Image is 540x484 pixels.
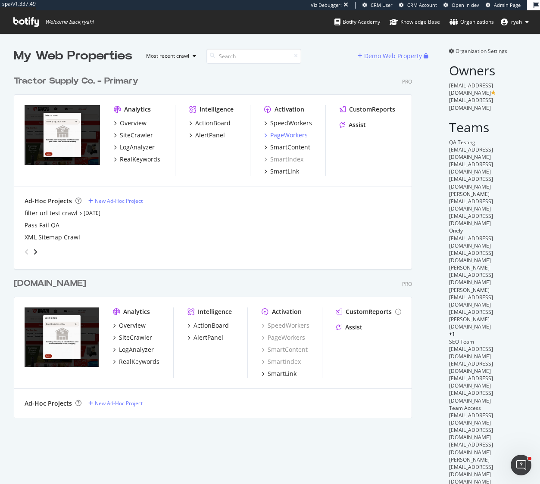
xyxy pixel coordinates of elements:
a: ActionBoard [187,321,229,330]
a: CRM Account [399,2,437,9]
a: PageWorkers [264,131,308,140]
div: Assist [345,323,362,332]
div: PageWorkers [270,131,308,140]
a: Demo Web Property [358,52,424,59]
div: [DOMAIN_NAME] [14,277,86,290]
div: New Ad-Hoc Project [95,400,143,407]
button: Most recent crawl [139,49,200,63]
span: [EMAIL_ADDRESS][DOMAIN_NAME] [449,249,493,264]
span: CRM User [371,2,393,8]
a: Overview [113,321,146,330]
div: RealKeywords [120,155,160,164]
a: LogAnalyzer [114,143,155,152]
a: Overview [114,119,147,127]
div: RealKeywords [119,357,159,366]
img: tractorsupplysecondary.com [25,307,99,367]
span: [EMAIL_ADDRESS][DOMAIN_NAME] [449,412,493,426]
a: RealKeywords [114,155,160,164]
div: SiteCrawler [120,131,153,140]
a: CustomReports [336,307,401,316]
a: ActionBoard [189,119,231,127]
span: [EMAIL_ADDRESS][DOMAIN_NAME] [449,426,493,441]
a: Botify Academy [334,10,380,34]
span: ryah [511,18,522,25]
div: Ad-Hoc Projects [25,197,72,205]
span: Organization Settings [456,47,507,55]
div: SpeedWorkers [270,119,312,127]
span: CRM Account [407,2,437,8]
div: Botify Academy [334,18,380,26]
div: LogAnalyzer [119,345,154,354]
div: Activation [275,105,304,114]
span: [EMAIL_ADDRESS][DOMAIN_NAME] [449,82,493,96]
a: PageWorkers [262,333,305,342]
div: angle-left [21,245,32,259]
span: [PERSON_NAME][EMAIL_ADDRESS][DOMAIN_NAME] [449,264,493,286]
span: [EMAIL_ADDRESS][DOMAIN_NAME] [449,146,493,161]
div: Viz Debugger: [311,2,342,9]
span: [PERSON_NAME][EMAIL_ADDRESS][DOMAIN_NAME] [449,190,493,212]
a: SmartContent [262,345,308,354]
iframe: Intercom live chat [511,455,531,475]
div: Overview [119,321,146,330]
div: Ad-Hoc Projects [25,399,72,408]
input: Search [206,49,301,64]
div: AlertPanel [195,131,225,140]
span: [EMAIL_ADDRESS][DOMAIN_NAME] [449,441,493,456]
a: SiteCrawler [113,333,152,342]
a: SpeedWorkers [262,321,309,330]
a: Knowledge Base [390,10,440,34]
div: grid [14,65,419,418]
span: [EMAIL_ADDRESS][DOMAIN_NAME] [449,212,493,227]
a: CustomReports [340,105,395,114]
a: Pass Fail QA [25,221,59,230]
div: Pro [402,280,412,288]
span: [EMAIL_ADDRESS][DOMAIN_NAME] [449,345,493,360]
div: LogAnalyzer [120,143,155,152]
div: Activation [272,307,302,316]
div: Assist [349,121,366,129]
span: [EMAIL_ADDRESS][DOMAIN_NAME] [449,375,493,389]
span: [EMAIL_ADDRESS][DOMAIN_NAME] [449,161,493,175]
h2: Teams [449,120,526,134]
h2: Owners [449,63,526,78]
a: filter url test crawl [25,209,78,217]
div: CustomReports [346,307,392,316]
div: ActionBoard [194,321,229,330]
a: SpeedWorkers [264,119,312,127]
button: ryah [494,15,536,29]
a: Assist [336,323,362,332]
span: Admin Page [494,2,521,8]
div: Pro [402,78,412,85]
a: Admin Page [486,2,521,9]
div: ActionBoard [195,119,231,127]
div: Team Access [449,404,526,412]
span: [EMAIL_ADDRESS][DOMAIN_NAME] [449,96,493,111]
a: SmartLink [262,369,297,378]
span: Open in dev [452,2,479,8]
div: Analytics [123,307,150,316]
a: New Ad-Hoc Project [88,400,143,407]
a: RealKeywords [113,357,159,366]
a: Open in dev [443,2,479,9]
div: angle-right [32,248,38,256]
a: SmartIndex [264,155,303,164]
a: [DOMAIN_NAME] [14,277,90,290]
div: SiteCrawler [119,333,152,342]
div: SmartLink [270,167,299,176]
div: SmartIndex [262,357,301,366]
a: SmartContent [264,143,310,152]
a: LogAnalyzer [113,345,154,354]
span: + 1 [449,330,455,338]
span: [EMAIL_ADDRESS][DOMAIN_NAME] [449,175,493,190]
a: XML Sitemap Crawl [25,233,80,242]
img: www.tractorsupply.com [25,105,100,165]
div: SmartContent [270,143,310,152]
a: [DATE] [84,209,100,217]
span: [EMAIL_ADDRESS][PERSON_NAME][DOMAIN_NAME] [449,308,493,330]
a: Tractor Supply Co. - Primary [14,75,142,87]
